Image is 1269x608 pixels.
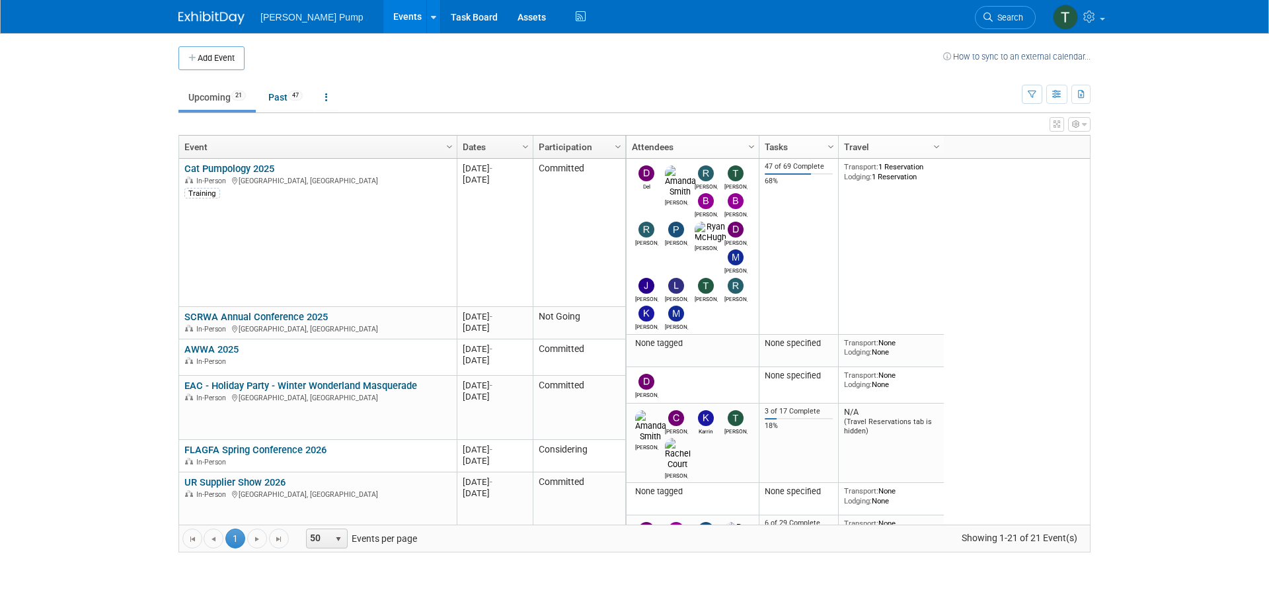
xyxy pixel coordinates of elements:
a: SCRWA Annual Conference 2025 [184,311,328,323]
span: Go to the next page [252,534,262,544]
a: How to sync to an external calendar... [943,52,1091,62]
img: In-Person Event [185,325,193,331]
img: Bobby Zitzka [668,522,684,538]
div: [GEOGRAPHIC_DATA], [GEOGRAPHIC_DATA] [184,175,451,186]
div: N/A [844,407,939,435]
img: Robert Lega [698,165,714,181]
div: [DATE] [463,355,527,366]
div: Carmen Campbell [665,426,688,435]
div: None 6 Reservations [844,519,939,538]
a: Go to the last page [269,529,289,548]
span: Transport: [844,486,878,496]
div: Martin Strong [724,265,748,274]
div: [DATE] [463,311,527,322]
div: Rachel Court [665,470,688,479]
span: Go to the last page [274,534,284,544]
a: Upcoming21 [178,85,256,110]
div: 1 Reservation 1 Reservation [844,162,939,181]
span: 47 [288,91,303,101]
span: Lodging: [844,172,872,181]
div: [DATE] [463,488,527,499]
span: Go to the previous page [208,534,219,544]
span: In-Person [196,177,230,185]
div: None None [844,370,939,390]
span: In-Person [196,490,230,499]
div: Kim M [635,322,658,330]
span: Showing 1-21 of 21 Event(s) [950,529,1090,547]
a: FLAGFA Spring Conference 2026 [184,444,327,456]
div: Del Ritz [635,181,658,190]
div: 6 of 29 Complete [765,519,833,528]
img: Karrin Scott [698,410,714,426]
div: Richard Pendley [724,294,748,302]
img: Patrick Champagne [668,222,684,238]
img: Richard Pendley [728,278,744,294]
span: Column Settings [520,142,531,152]
a: Dates [463,136,524,158]
div: 18% [765,421,833,431]
span: 1 [225,529,245,548]
div: Amanda Smith [635,442,658,451]
div: [DATE] [463,174,527,185]
span: - [490,445,492,455]
img: Carmen Campbell [668,410,684,426]
img: Brian Peek [728,193,744,209]
img: Del Ritz [638,165,654,181]
a: Column Settings [443,136,457,155]
div: None tagged [632,338,754,349]
span: Go to the first page [187,534,198,544]
img: Kim M [638,306,654,322]
div: Teri Beth Perkins [724,181,748,190]
td: Committed [533,159,625,307]
div: None tagged [632,486,754,497]
img: Patrick Champagne [698,522,714,538]
img: Amanda Smith [635,410,666,442]
img: Christopher Thompson [638,522,654,538]
div: Lee Feeser [665,294,688,302]
div: [GEOGRAPHIC_DATA], [GEOGRAPHIC_DATA] [184,392,451,403]
button: Add Event [178,46,245,70]
a: Travel [844,136,935,158]
span: - [490,163,492,173]
div: Amanda Smith [665,197,688,206]
td: Not Going [533,307,625,339]
span: select [333,534,344,544]
span: [PERSON_NAME] Pump [260,12,364,22]
span: Transport: [844,519,878,528]
span: Events per page [289,529,430,548]
a: Tasks [765,136,829,158]
img: Tony Lewis [698,278,714,294]
img: Lee Feeser [668,278,684,294]
img: Rachel Court [665,438,691,470]
div: Mike Walters [665,322,688,330]
a: UR Supplier Show 2026 [184,476,286,488]
div: [DATE] [463,163,527,174]
a: Column Settings [519,136,533,155]
a: AWWA 2025 [184,343,239,355]
div: Ryan Intriago [635,238,658,246]
a: Go to the next page [247,529,267,548]
img: In-Person Event [185,458,193,464]
img: Teri Beth Perkins [728,410,744,426]
img: In-Person Event [185,394,193,400]
img: Mike Walters [668,306,684,322]
span: Column Settings [931,142,942,152]
img: Teri Beth Perkins [1053,5,1078,30]
div: Robert Lega [695,181,718,190]
span: - [490,380,492,390]
div: [DATE] [463,455,527,466]
img: Teri Beth Perkins [728,165,744,181]
td: Considering [533,440,625,472]
img: Ryan Intriago [638,222,654,238]
img: Amanda Smith [665,165,696,197]
span: Column Settings [444,142,455,152]
span: Lodging: [844,380,872,389]
div: Ryan McHugh [695,243,718,251]
span: In-Person [196,458,230,466]
div: [GEOGRAPHIC_DATA], [GEOGRAPHIC_DATA] [184,488,451,499]
a: Cat Pumpology 2025 [184,163,274,175]
span: In-Person [196,357,230,366]
div: [DATE] [463,380,527,391]
span: In-Person [196,325,230,333]
span: Transport: [844,338,878,347]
